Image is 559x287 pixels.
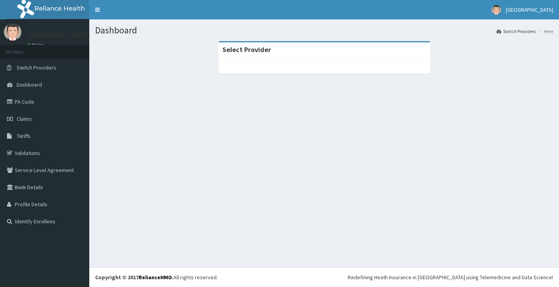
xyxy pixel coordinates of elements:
img: User Image [491,5,501,15]
li: Here [536,28,553,35]
span: Claims [17,115,32,122]
a: Switch Providers [497,28,536,35]
footer: All rights reserved. [89,267,559,287]
img: User Image [4,23,21,41]
p: [GEOGRAPHIC_DATA] [27,31,91,38]
div: Redefining Heath Insurance in [GEOGRAPHIC_DATA] using Telemedicine and Data Science! [348,273,553,281]
strong: Copyright © 2017 . [95,274,174,281]
a: RelianceHMO [139,274,172,281]
strong: Select Provider [222,45,271,54]
span: Dashboard [17,81,42,88]
span: Switch Providers [17,64,56,71]
span: Tariffs [17,132,31,139]
span: [GEOGRAPHIC_DATA] [506,6,553,13]
h1: Dashboard [95,25,553,35]
a: Online [27,42,46,48]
